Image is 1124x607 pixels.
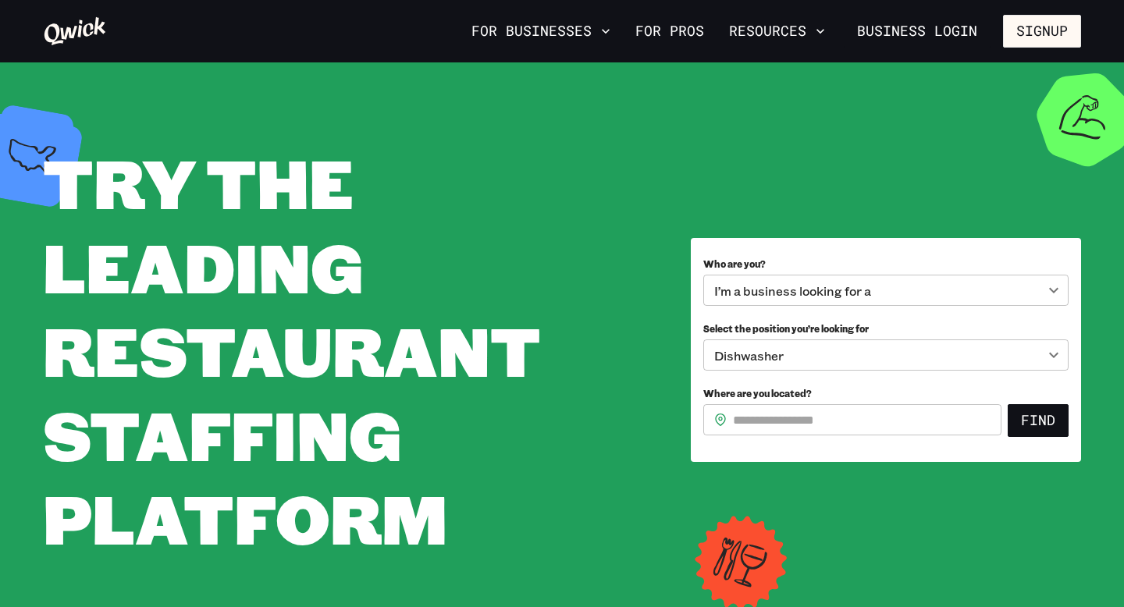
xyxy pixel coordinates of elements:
[43,137,540,563] span: TRY THE LEADING RESTAURANT STAFFING PLATFORM
[844,15,991,48] a: Business Login
[1003,15,1081,48] button: Signup
[629,18,710,44] a: For Pros
[703,322,869,335] span: Select the position you’re looking for
[1008,404,1069,437] button: Find
[703,339,1069,371] div: Dishwasher
[465,18,617,44] button: For Businesses
[703,275,1069,306] div: I’m a business looking for a
[703,387,812,399] span: Where are you located?
[703,257,766,270] span: Who are you?
[723,18,831,44] button: Resources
